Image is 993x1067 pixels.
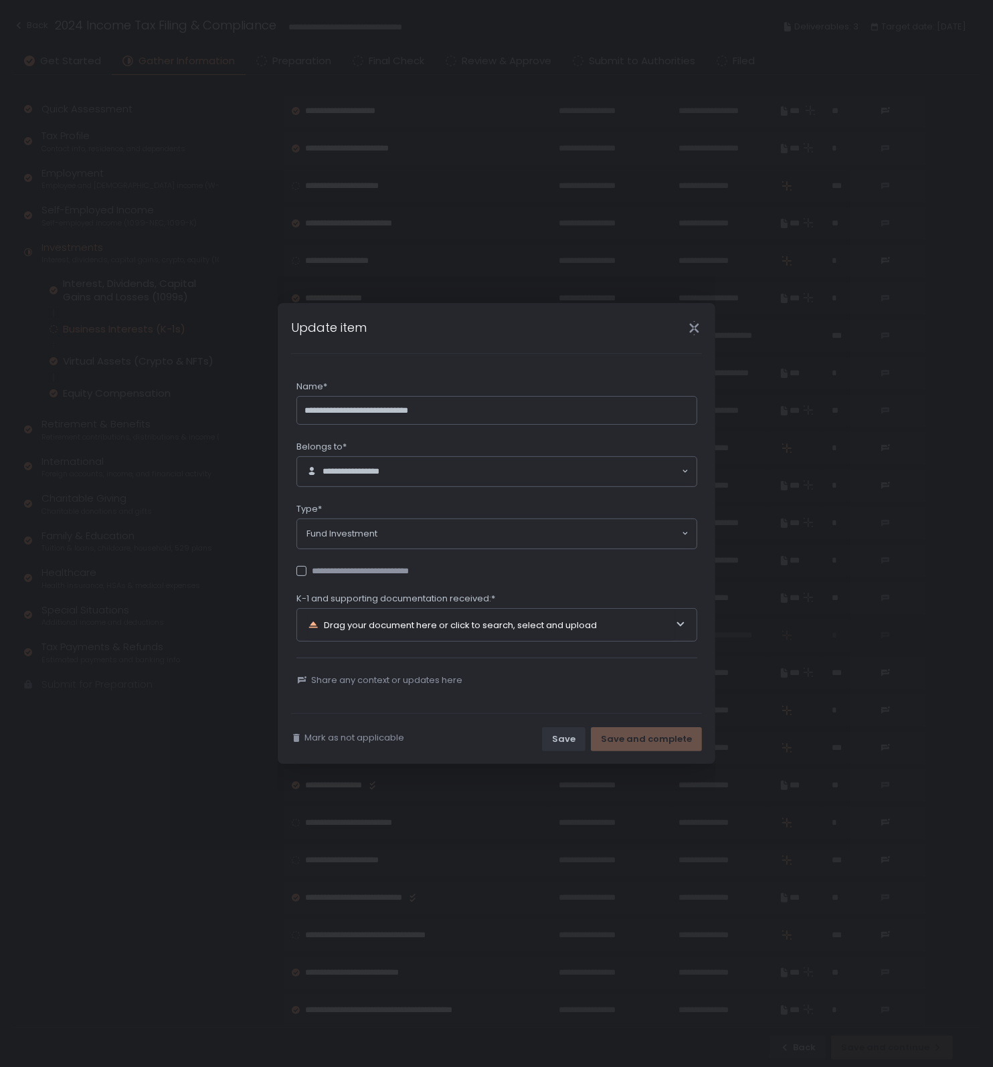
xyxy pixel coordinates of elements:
button: Save [542,727,585,751]
span: Belongs to* [296,441,347,453]
div: Search for option [297,519,697,549]
button: Mark as not applicable [291,732,404,744]
span: Share any context or updates here [311,674,462,686]
span: Mark as not applicable [304,732,404,744]
div: Search for option [297,457,697,486]
span: Fund Investment [306,527,377,541]
div: Close [672,320,715,336]
span: Name* [296,381,327,393]
span: Type* [296,503,322,515]
div: Save [552,733,575,745]
input: Search for option [377,527,681,541]
input: Search for option [392,465,681,478]
h1: Update item [291,318,367,336]
span: K-1 and supporting documentation received:* [296,593,495,605]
